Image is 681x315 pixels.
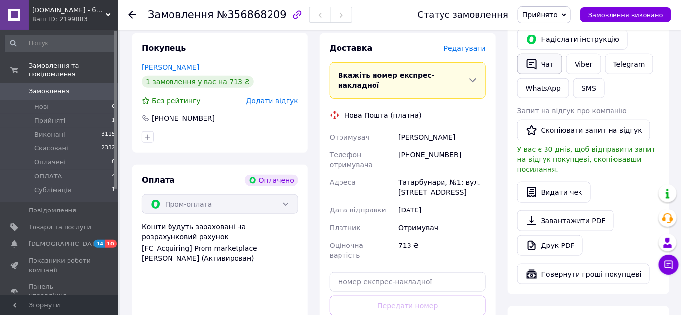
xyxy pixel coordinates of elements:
[588,11,663,19] span: Замовлення виконано
[522,11,558,19] span: Прийнято
[29,223,91,232] span: Товари та послуги
[330,43,373,53] span: Доставка
[102,144,115,153] span: 2332
[396,146,488,174] div: [PHONE_NUMBER]
[566,54,601,74] a: Viber
[112,186,115,195] span: 1
[517,145,656,173] span: У вас є 30 днів, щоб відправити запит на відгук покупцеві, скопіювавши посилання.
[112,103,115,111] span: 0
[105,240,116,248] span: 10
[34,103,49,111] span: Нові
[112,172,115,181] span: 4
[5,35,116,52] input: Пошук
[330,242,363,259] span: Оціночна вартість
[580,7,671,22] button: Замовлення виконано
[34,116,65,125] span: Прийняті
[342,110,424,120] div: Нова Пошта (платна)
[517,120,650,140] button: Скопіювати запит на відгук
[112,158,115,167] span: 0
[517,78,569,98] a: WhatsApp
[330,133,370,141] span: Отримувач
[517,210,614,231] a: Завантажити PDF
[148,9,214,21] span: Замовлення
[29,240,102,248] span: [DEMOGRAPHIC_DATA]
[517,182,591,203] button: Видати чек
[330,206,386,214] span: Дата відправки
[32,15,118,24] div: Ваш ID: 2199883
[330,151,373,169] span: Телефон отримувача
[517,264,650,284] button: Повернути гроші покупцеві
[34,144,68,153] span: Скасовані
[246,97,298,105] span: Додати відгук
[396,201,488,219] div: [DATE]
[217,9,287,21] span: №356868209
[418,10,509,20] div: Статус замовлення
[396,128,488,146] div: [PERSON_NAME]
[128,10,136,20] div: Повернутися назад
[34,130,65,139] span: Виконані
[142,43,186,53] span: Покупець
[330,178,356,186] span: Адреса
[396,174,488,201] div: Татарбунари, №1: вул. [STREET_ADDRESS]
[29,256,91,274] span: Показники роботи компанії
[396,237,488,264] div: 713 ₴
[605,54,653,74] a: Telegram
[94,240,105,248] span: 14
[142,175,175,185] span: Оплата
[142,244,298,263] div: [FC_Acquiring] Prom marketplace [PERSON_NAME] (Активирован)
[245,175,298,186] div: Оплачено
[112,116,115,125] span: 1
[29,206,76,215] span: Повідомлення
[29,282,91,300] span: Панель управління
[338,71,435,89] span: Вкажіть номер експрес-накладної
[330,224,361,232] span: Платник
[32,6,106,15] span: wrestling.in.ua - борцівське трико борцівки
[517,54,562,74] button: Чат
[517,107,627,115] span: Запит на відгук про компанію
[330,272,486,292] input: Номер експрес-накладної
[29,87,69,96] span: Замовлення
[34,186,71,195] span: Сублімація
[34,172,62,181] span: ОПЛАТА
[142,222,298,263] div: Кошти будуть зараховані на розрахунковий рахунок
[142,76,254,88] div: 1 замовлення у вас на 713 ₴
[517,29,628,50] button: Надіслати інструкцію
[517,235,583,256] a: Друк PDF
[142,63,199,71] a: [PERSON_NAME]
[34,158,66,167] span: Оплачені
[396,219,488,237] div: Отримувач
[573,78,605,98] button: SMS
[444,44,486,52] span: Редагувати
[152,97,201,105] span: Без рейтингу
[102,130,115,139] span: 3115
[151,113,216,123] div: [PHONE_NUMBER]
[29,61,118,79] span: Замовлення та повідомлення
[659,255,679,275] button: Чат з покупцем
